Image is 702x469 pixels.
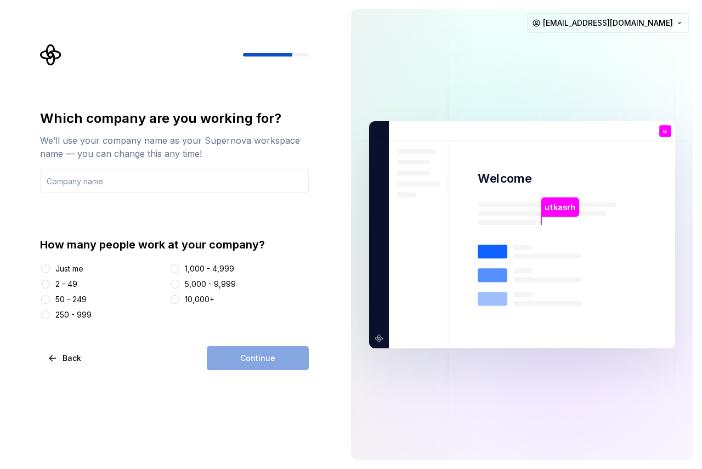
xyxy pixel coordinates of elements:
div: We’ll use your company name as your Supernova workspace name — you can change this any time! [40,134,309,160]
span: Back [63,353,81,364]
div: Just me [55,263,83,274]
p: Welcome [478,171,531,187]
div: 1,000 - 4,999 [185,263,234,274]
button: Back [40,346,90,370]
div: Which company are you working for? [40,110,309,127]
div: 2 - 49 [55,279,77,290]
svg: Supernova Logo [40,44,62,66]
div: 250 - 999 [55,309,92,320]
div: 5,000 - 9,999 [185,279,236,290]
div: 50 - 249 [55,294,87,305]
input: Company name [40,169,309,193]
p: utkasrh [545,201,575,213]
div: 10,000+ [185,294,214,305]
span: [EMAIL_ADDRESS][DOMAIN_NAME] [543,18,673,29]
div: How many people work at your company? [40,237,309,252]
button: [EMAIL_ADDRESS][DOMAIN_NAME] [527,13,689,33]
p: u [663,128,667,134]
